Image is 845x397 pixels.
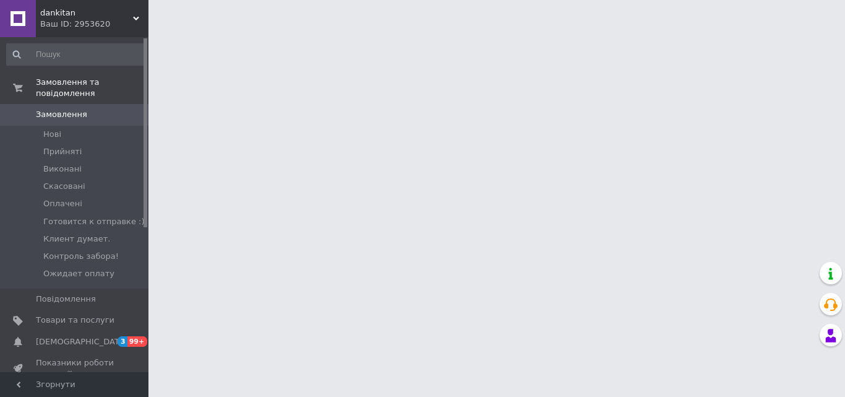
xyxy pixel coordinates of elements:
[36,109,87,120] span: Замовлення
[127,336,148,347] span: 99+
[36,294,96,305] span: Повідомлення
[43,216,145,227] span: Готовится к отправке :)
[43,164,82,175] span: Виконані
[43,181,85,192] span: Скасовані
[43,268,114,279] span: Ожидает оплату
[36,336,127,347] span: [DEMOGRAPHIC_DATA]
[118,336,127,347] span: 3
[43,146,82,157] span: Прийняті
[36,77,148,99] span: Замовлення та повідомлення
[43,251,119,262] span: Контроль забора!
[36,315,114,326] span: Товари та послуги
[6,43,146,66] input: Пошук
[43,233,110,245] span: Клиент думает.
[40,7,133,19] span: dankitan
[40,19,148,30] div: Ваш ID: 2953620
[43,198,82,209] span: Оплачені
[36,357,114,380] span: Показники роботи компанії
[43,129,61,140] span: Нові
